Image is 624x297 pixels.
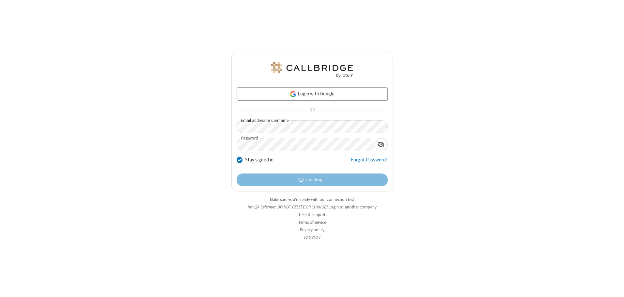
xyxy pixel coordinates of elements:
span: Loading... [306,176,325,184]
div: Show password [375,138,387,150]
a: Forgot Password? [351,156,388,169]
li: Not QA Selenium DO NOT DELETE OR CHANGE? [231,204,393,210]
input: Password [237,138,375,151]
a: Make sure you're ready with our connection test [270,197,354,202]
button: Loading... [237,173,388,187]
img: QA Selenium DO NOT DELETE OR CHANGE [270,62,354,77]
button: Login to another company [329,204,377,210]
input: Email address or username [237,120,388,133]
img: google-icon.png [289,91,297,98]
label: Stay signed in [245,156,273,164]
a: Privacy policy [300,227,324,233]
span: OR [307,106,317,115]
a: Login with Google [237,87,388,100]
a: Terms of service [298,220,326,225]
li: v2.6.350.7 [231,234,393,240]
a: Help & support [299,212,325,218]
